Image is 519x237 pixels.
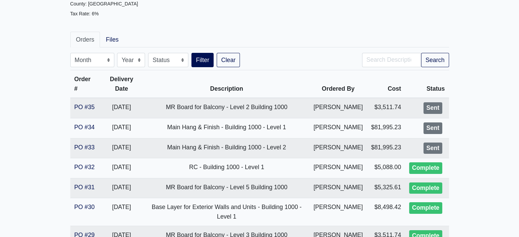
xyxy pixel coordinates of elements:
td: [DATE] [99,118,144,138]
td: [DATE] [99,138,144,158]
th: Order # [70,70,99,98]
a: Files [100,32,124,47]
div: Sent [423,102,442,114]
th: Description [144,70,309,98]
button: Filter [191,53,214,67]
div: Complete [409,182,442,194]
a: Orders [70,32,100,47]
td: Base Layer for Exterior Walls and Units - Building 1000 - Level 1 [144,198,309,226]
td: $5,088.00 [367,158,405,178]
td: [DATE] [99,98,144,118]
td: $8,498.42 [367,198,405,226]
th: Cost [367,70,405,98]
td: [PERSON_NAME] [309,98,367,118]
td: [PERSON_NAME] [309,198,367,226]
small: County: [GEOGRAPHIC_DATA] [70,1,138,6]
a: PO #33 [74,144,95,151]
small: Tax Rate: 6% [70,11,99,16]
th: Status [405,70,449,98]
td: [DATE] [99,158,144,178]
a: PO #30 [74,204,95,210]
div: Complete [409,162,442,174]
td: MR Board for Balcony - Level 5 Building 1000 [144,178,309,198]
th: Delivery Date [99,70,144,98]
td: [PERSON_NAME] [309,158,367,178]
th: Ordered By [309,70,367,98]
a: Clear [217,53,240,67]
td: [PERSON_NAME] [309,178,367,198]
div: Sent [423,122,442,134]
td: $81,995.23 [367,138,405,158]
td: RC - Building 1000 - Level 1 [144,158,309,178]
td: [PERSON_NAME] [309,118,367,138]
td: $81,995.23 [367,118,405,138]
td: Main Hang & Finish - Building 1000 - Level 1 [144,118,309,138]
a: PO #34 [74,124,95,131]
div: Sent [423,143,442,154]
a: PO #31 [74,184,95,191]
td: Main Hang & Finish - Building 1000 - Level 2 [144,138,309,158]
a: PO #32 [74,164,95,171]
td: [DATE] [99,198,144,226]
td: $3,511.74 [367,98,405,118]
button: Search [421,53,449,67]
td: [DATE] [99,178,144,198]
td: MR Board for Balcony - Level 2 Building 1000 [144,98,309,118]
td: $5,325.61 [367,178,405,198]
input: Search [362,53,421,67]
td: [PERSON_NAME] [309,138,367,158]
a: PO #35 [74,104,95,110]
div: Complete [409,202,442,214]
